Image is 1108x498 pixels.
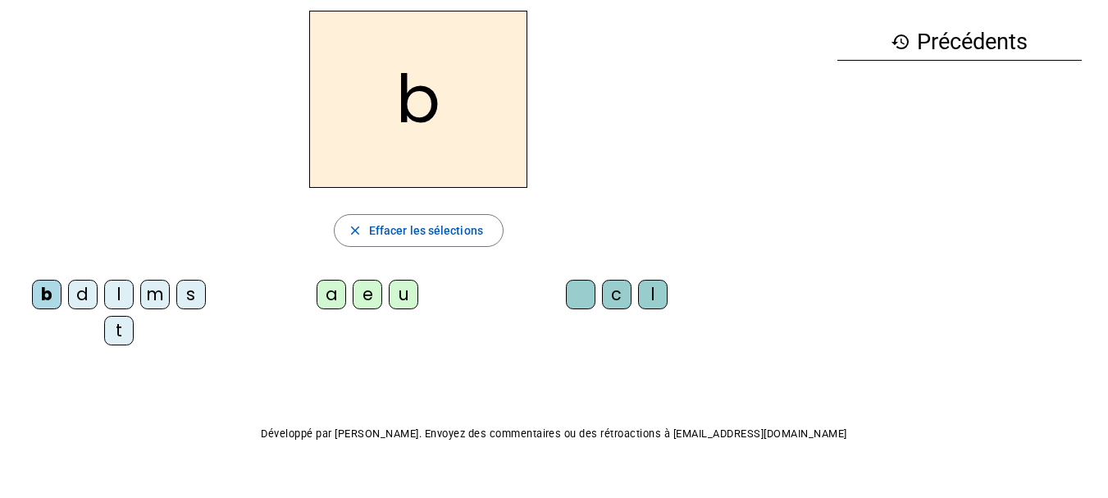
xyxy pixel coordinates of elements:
div: t [104,316,134,345]
div: a [317,280,346,309]
h3: Précédents [837,24,1082,61]
div: l [638,280,668,309]
div: m [140,280,170,309]
mat-icon: close [348,223,362,238]
div: b [32,280,62,309]
span: Effacer les sélections [369,221,483,240]
div: l [104,280,134,309]
p: Développé par [PERSON_NAME]. Envoyez des commentaires ou des rétroactions à [EMAIL_ADDRESS][DOMAI... [13,424,1095,444]
div: c [602,280,632,309]
button: Effacer les sélections [334,214,504,247]
div: s [176,280,206,309]
div: d [68,280,98,309]
div: u [389,280,418,309]
mat-icon: history [891,32,910,52]
h2: b [309,11,527,188]
div: e [353,280,382,309]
